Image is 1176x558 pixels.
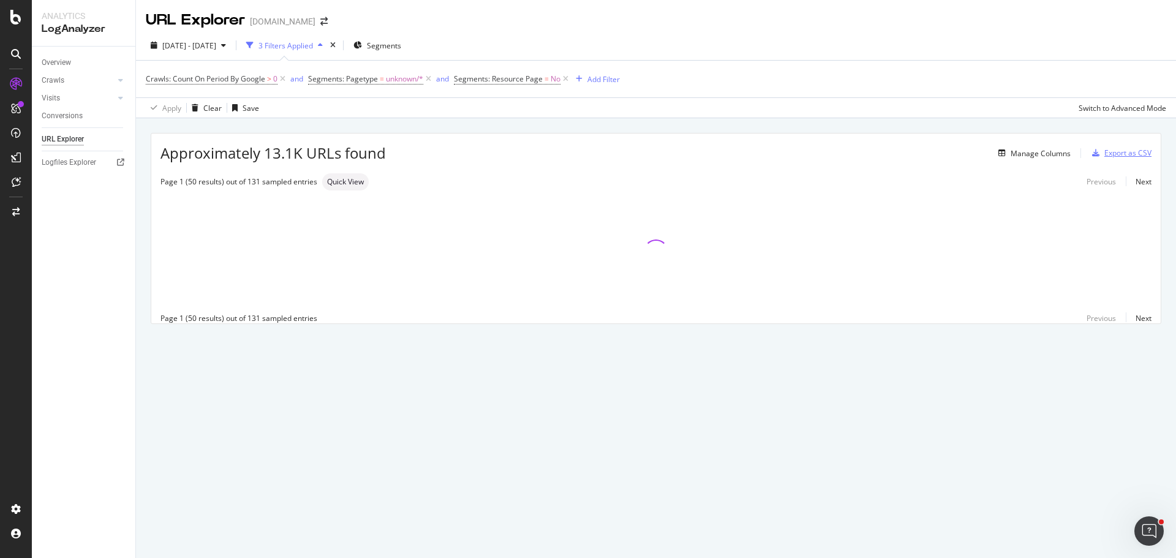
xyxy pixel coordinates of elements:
[436,74,449,84] div: and
[1074,98,1166,118] button: Switch to Advanced Mode
[20,32,29,42] img: website_grey.svg
[20,20,29,29] img: logo_orange.svg
[993,146,1071,160] button: Manage Columns
[1104,148,1151,158] div: Export as CSV
[42,110,83,123] div: Conversions
[243,103,259,113] div: Save
[587,74,620,85] div: Add Filter
[267,74,271,84] span: >
[386,70,423,88] span: unknown/*
[160,143,386,164] span: Approximately 13.1K URLs found
[273,70,277,88] span: 0
[146,10,245,31] div: URL Explorer
[135,72,206,80] div: Keywords by Traffic
[42,110,127,123] a: Conversions
[250,15,315,28] div: [DOMAIN_NAME]
[162,40,216,51] span: [DATE] - [DATE]
[162,103,181,113] div: Apply
[42,74,64,87] div: Crawls
[1126,309,1151,327] a: Next
[322,173,369,190] div: neutral label
[47,72,110,80] div: Domain Overview
[42,133,127,146] a: URL Explorer
[42,156,96,169] div: Logfiles Explorer
[203,103,222,113] div: Clear
[327,178,364,186] span: Quick View
[33,71,43,81] img: tab_domain_overview_orange.svg
[1079,103,1166,113] div: Switch to Advanced Mode
[42,74,115,87] a: Crawls
[42,56,71,69] div: Overview
[320,17,328,26] div: arrow-right-arrow-left
[545,74,549,84] span: =
[241,36,328,55] button: 3 Filters Applied
[187,98,222,118] button: Clear
[551,70,560,88] span: No
[308,74,378,84] span: Segments: Pagetype
[32,32,135,42] div: Domain: [DOMAIN_NAME]
[42,133,84,146] div: URL Explorer
[146,36,231,55] button: [DATE] - [DATE]
[328,39,338,51] div: times
[160,176,317,187] div: Page 1 (50 results) out of 131 sampled entries
[1134,516,1164,546] iframe: Intercom live chat
[34,20,60,29] div: v 4.0.25
[146,98,181,118] button: Apply
[1126,173,1151,190] a: Next
[436,73,449,85] button: and
[290,73,303,85] button: and
[42,156,127,169] a: Logfiles Explorer
[454,74,543,84] span: Segments: Resource Page
[1011,148,1071,159] div: Manage Columns
[571,72,620,86] button: Add Filter
[122,71,132,81] img: tab_keywords_by_traffic_grey.svg
[42,22,126,36] div: LogAnalyzer
[227,98,259,118] button: Save
[42,56,127,69] a: Overview
[258,40,313,51] div: 3 Filters Applied
[42,92,115,105] a: Visits
[367,40,401,51] span: Segments
[42,10,126,22] div: Analytics
[160,313,317,323] div: Page 1 (50 results) out of 131 sampled entries
[42,92,60,105] div: Visits
[349,36,406,55] button: Segments
[1087,143,1151,163] button: Export as CSV
[290,74,303,84] div: and
[146,74,265,84] span: Crawls: Count On Period By Google
[380,74,384,84] span: =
